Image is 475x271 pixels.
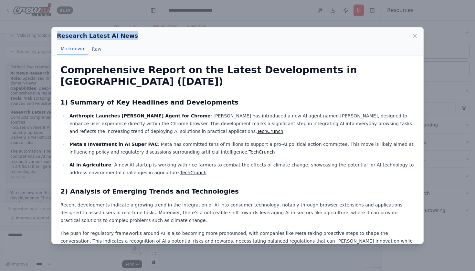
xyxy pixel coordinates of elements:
p: The push for regulatory frameworks around AI is also becoming more pronounced, with companies lik... [60,229,415,253]
strong: Meta's Investment in AI Super PAC [69,142,158,147]
p: : A new AI startup is working with rice farmers to combat the effects of climate change, showcasi... [69,161,415,176]
a: TechCrunch [180,170,206,175]
button: Raw [88,43,105,55]
strong: AI in Agriculture [69,162,111,167]
h2: 1) Summary of Key Headlines and Developments [60,98,415,107]
h2: 2) Analysis of Emerging Trends and Technologies [60,187,415,196]
a: TechCrunch [248,149,275,155]
p: : [PERSON_NAME] has introduced a new AI agent named [PERSON_NAME], designed to enhance user exper... [69,112,415,135]
p: Recent developments indicate a growing trend in the integration of AI into consumer technology, n... [60,201,415,224]
strong: Anthropic Launches [PERSON_NAME] Agent for Chrome [69,113,211,118]
button: Markdown [57,43,88,55]
a: TechCrunch [257,129,283,134]
h1: Comprehensive Report on the Latest Developments in [GEOGRAPHIC_DATA] ([DATE]) [60,64,415,87]
p: : Meta has committed tens of millions to support a pro-AI political action committee. This move i... [69,140,415,156]
h2: Research Latest AI News [57,31,138,40]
